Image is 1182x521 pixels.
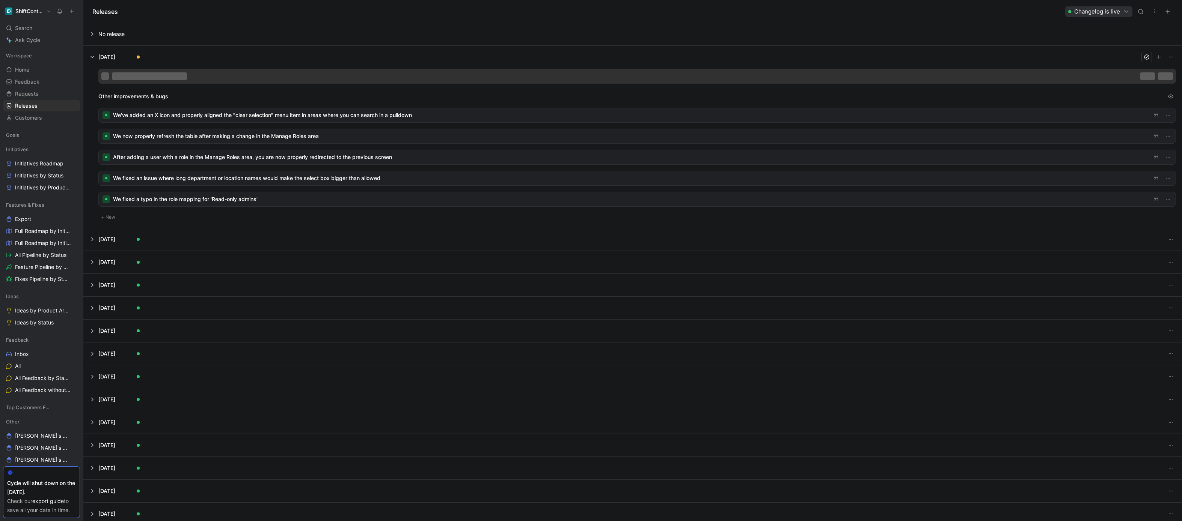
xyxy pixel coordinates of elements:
[15,78,39,86] span: Feedback
[5,8,12,15] img: ShiftControl
[15,456,70,464] span: [PERSON_NAME]'s Work
[3,129,80,143] div: Goals
[3,273,80,285] a: Fixes Pipeline by Status
[3,305,80,316] a: Ideas by Product Area
[6,52,32,59] span: Workspace
[15,444,70,452] span: [PERSON_NAME]'s Work
[15,8,43,15] h1: ShiftControl
[7,497,76,515] div: Check our to save all your data in time.
[3,372,80,384] a: All Feedback by Status
[15,432,70,440] span: [PERSON_NAME]'s Work
[3,100,80,111] a: Releases
[3,129,80,141] div: Goals
[15,24,32,33] span: Search
[6,404,52,411] span: Top Customers Feedback
[3,334,80,345] div: Feedback
[15,172,63,179] span: Initiatives by Status
[3,249,80,261] a: All Pipeline by Status
[3,384,80,396] a: All Feedback without Insights
[3,430,80,441] a: [PERSON_NAME]'s Work
[3,442,80,453] a: [PERSON_NAME]'s Work
[15,263,71,271] span: Feature Pipeline by Status
[3,88,80,99] a: Requests
[15,239,72,247] span: Full Roadmap by Initiatives/Status
[98,91,1176,102] div: Other improvements & bugs
[3,35,80,46] a: Ask Cycle
[15,386,71,394] span: All Feedback without Insights
[3,317,80,328] a: Ideas by Status
[3,261,80,273] a: Feature Pipeline by Status
[3,23,80,34] div: Search
[15,114,42,122] span: Customers
[6,336,29,344] span: Feedback
[3,213,80,225] a: Export
[3,76,80,87] a: Feedback
[3,6,53,17] button: ShiftControlShiftControl
[15,319,54,326] span: Ideas by Status
[3,291,80,328] div: IdeasIdeas by Product AreaIdeas by Status
[3,348,80,360] a: Inbox
[15,160,63,167] span: Initiatives Roadmap
[15,374,70,382] span: All Feedback by Status
[3,402,80,413] div: Top Customers Feedback
[3,199,80,285] div: Features & FixesExportFull Roadmap by InitiativesFull Roadmap by Initiatives/StatusAll Pipeline b...
[15,102,38,110] span: Releases
[98,213,118,222] button: New
[3,334,80,396] div: FeedbackInboxAllAll Feedback by StatusAll Feedback without Insights
[7,479,76,497] div: Cycle will shut down on the [DATE].
[15,350,29,358] span: Inbox
[15,184,71,191] span: Initiatives by Product Area
[15,215,31,223] span: Export
[1065,6,1132,17] button: Changelog is live
[3,454,80,465] a: [PERSON_NAME]'s Work
[3,416,80,427] div: Other
[6,293,19,300] span: Ideas
[3,170,80,181] a: Initiatives by Status
[15,251,66,259] span: All Pipeline by Status
[3,64,80,75] a: Home
[32,498,64,504] a: export guide
[3,416,80,489] div: Other[PERSON_NAME]'s Work[PERSON_NAME]'s Work[PERSON_NAME]'s WorkRelease NotesCustomer Voice
[15,227,71,235] span: Full Roadmap by Initiatives
[3,158,80,169] a: Initiatives Roadmap
[3,144,80,193] div: InitiativesInitiatives RoadmapInitiatives by StatusInitiatives by Product Area
[15,275,70,283] span: Fixes Pipeline by Status
[3,50,80,61] div: Workspace
[6,201,44,209] span: Features & Fixes
[3,291,80,302] div: Ideas
[15,307,69,314] span: Ideas by Product Area
[3,402,80,415] div: Top Customers Feedback
[3,360,80,372] a: All
[15,90,39,98] span: Requests
[15,66,29,74] span: Home
[92,7,118,16] h1: Releases
[3,182,80,193] a: Initiatives by Product Area
[3,144,80,155] div: Initiatives
[3,225,80,237] a: Full Roadmap by Initiatives
[6,418,20,425] span: Other
[6,131,19,139] span: Goals
[3,237,80,249] a: Full Roadmap by Initiatives/Status
[3,112,80,123] a: Customers
[6,146,29,153] span: Initiatives
[15,362,21,370] span: All
[3,199,80,210] div: Features & Fixes
[15,36,40,45] span: Ask Cycle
